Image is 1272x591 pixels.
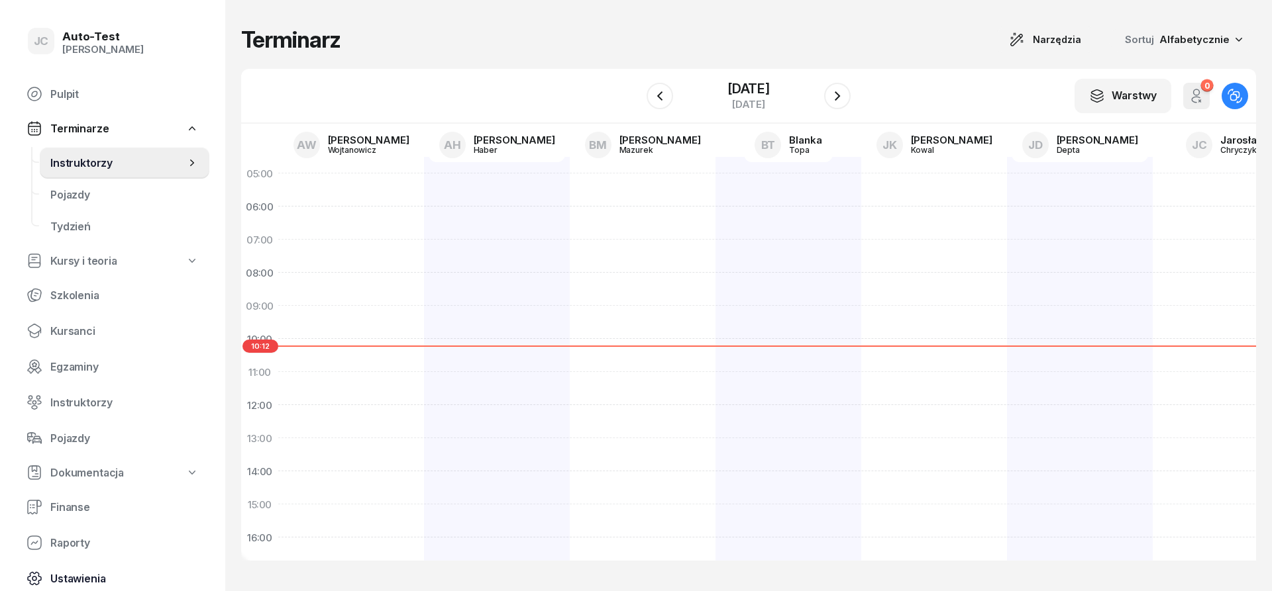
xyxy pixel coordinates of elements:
[50,122,109,135] span: Terminarze
[241,521,278,554] div: 16:00
[40,210,209,242] a: Tydzień
[16,315,209,347] a: Kursanci
[50,396,199,409] span: Instruktorzy
[1057,146,1120,154] div: Depta
[50,432,199,445] span: Pojazdy
[1089,88,1157,104] div: Warstwy
[50,572,199,585] span: Ustawienia
[50,537,199,549] span: Raporty
[744,128,832,162] a: BTBlankaTopa
[241,256,278,289] div: 08:00
[1033,32,1081,48] span: Narzędzia
[882,140,897,151] span: JK
[911,146,975,154] div: Kowal
[241,455,278,488] div: 14:00
[241,28,341,52] h1: Terminarz
[866,128,1003,162] a: JK[PERSON_NAME]Kowal
[242,340,278,353] span: 10:12
[16,491,209,523] a: Finanse
[16,422,209,454] a: Pojazdy
[789,135,821,145] div: Blanka
[241,355,278,388] div: 11:00
[241,157,278,190] div: 05:00
[574,128,712,162] a: BM[PERSON_NAME]Mazurek
[283,128,420,162] a: AW[PERSON_NAME]Wojtanowicz
[997,26,1093,53] button: Narzędzia
[62,31,144,42] div: Auto-Test
[50,189,199,201] span: Pojazdy
[1109,28,1256,52] button: Sortuj Alfabetycznie
[1200,79,1213,91] div: 0
[589,140,607,151] span: BM
[1159,33,1230,46] span: Alfabetycznie
[1220,135,1265,145] div: Jarosław
[727,99,770,109] div: [DATE]
[1057,135,1138,145] div: [PERSON_NAME]
[50,157,185,169] span: Instruktorzy
[474,146,537,154] div: Haber
[328,135,409,145] div: [PERSON_NAME]
[16,527,209,559] a: Raporty
[1220,146,1265,154] div: Chryczyk
[1192,140,1207,151] span: JC
[241,388,278,422] div: 12:00
[16,386,209,418] a: Instruktorzy
[1125,34,1157,46] span: Sortuj
[241,554,278,587] div: 17:00
[50,501,199,514] span: Finanse
[297,140,317,151] span: AW
[62,44,144,56] div: [PERSON_NAME]
[241,322,278,355] div: 10:00
[50,289,199,302] span: Szkolenia
[1075,79,1171,113] button: Warstwy
[328,146,392,154] div: Wojtanowicz
[40,147,209,179] a: Instruktorzy
[241,488,278,521] div: 15:00
[16,78,209,110] a: Pulpit
[444,140,461,151] span: AH
[16,114,209,143] a: Terminarze
[241,190,278,223] div: 06:00
[16,279,209,311] a: Szkolenia
[241,422,278,455] div: 13:00
[34,36,49,47] span: JC
[911,135,992,145] div: [PERSON_NAME]
[474,135,555,145] div: [PERSON_NAME]
[50,255,117,267] span: Kursy i teoria
[50,88,199,101] span: Pulpit
[761,140,776,151] span: BT
[16,351,209,383] a: Egzaminy
[50,220,199,233] span: Tydzień
[1028,140,1043,151] span: JD
[619,146,683,154] div: Mazurek
[1183,83,1210,109] button: 0
[50,467,124,479] span: Dokumentacja
[16,246,209,275] a: Kursy i teoria
[241,289,278,322] div: 09:00
[40,179,209,210] a: Pojazdy
[727,82,770,95] div: [DATE]
[16,458,209,487] a: Dokumentacja
[50,325,199,338] span: Kursanci
[619,135,701,145] div: [PERSON_NAME]
[789,146,821,154] div: Topa
[50,361,199,373] span: Egzaminy
[1012,128,1149,162] a: JD[PERSON_NAME]Depta
[429,128,566,162] a: AH[PERSON_NAME]Haber
[241,223,278,256] div: 07:00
